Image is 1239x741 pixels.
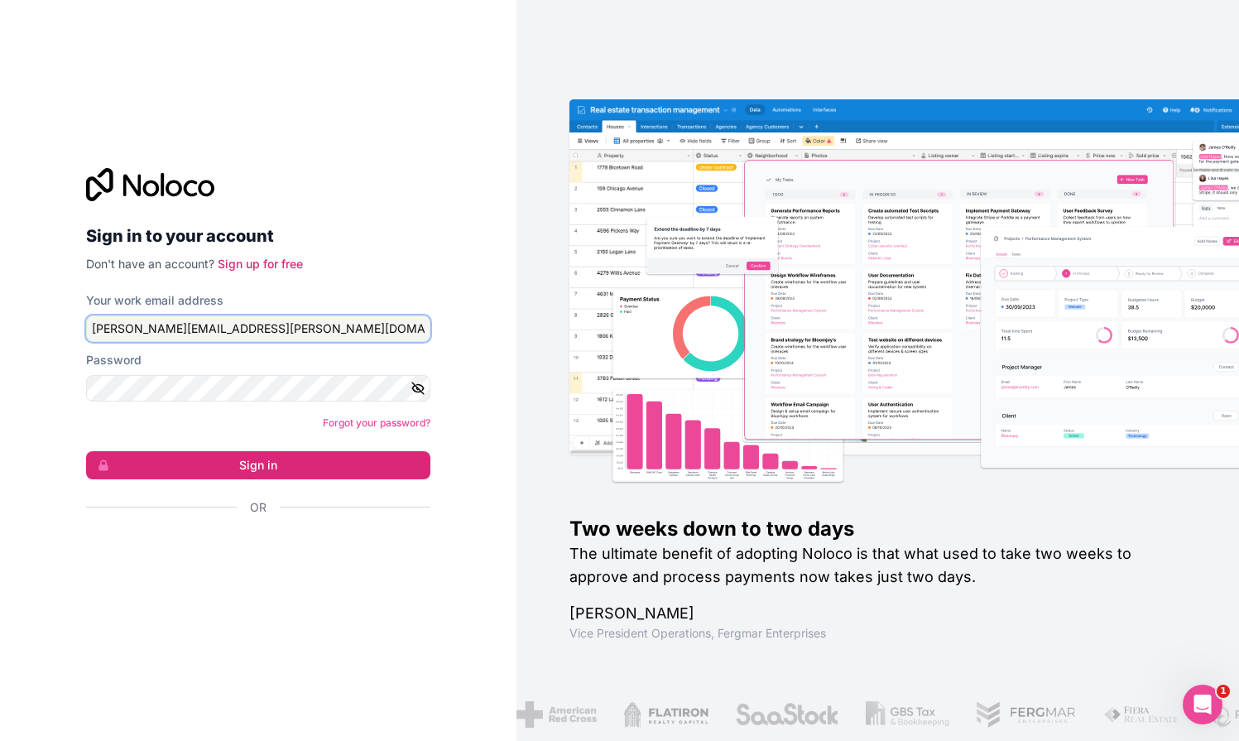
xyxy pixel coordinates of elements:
h2: Sign in to your account [86,221,430,251]
img: /assets/fiera-fwj2N5v4.png [1102,701,1179,728]
h2: The ultimate benefit of adopting Noloco is that what used to take two weeks to approve and proces... [569,542,1186,589]
img: /assets/flatiron-C8eUkumj.png [622,701,708,728]
h1: [PERSON_NAME] [569,602,1186,625]
a: Forgot your password? [323,416,430,429]
img: /assets/fergmar-CudnrXN5.png [974,701,1075,728]
button: Sign in [86,451,430,479]
img: /assets/saastock-C6Zbiodz.png [733,701,838,728]
span: 1 [1217,685,1230,698]
h1: Vice President Operations , Fergmar Enterprises [569,625,1186,642]
img: /assets/gbstax-C-GtDUiK.png [864,701,948,728]
h1: Two weeks down to two days [569,516,1186,542]
iframe: Sign in with Google Button [78,534,425,570]
span: Don't have an account? [86,257,214,271]
img: /assets/american-red-cross-BAupjrZR.png [515,701,595,728]
label: Password [86,352,142,368]
input: Email address [86,315,430,342]
input: Password [86,375,430,402]
span: Or [250,499,267,516]
a: Sign up for free [218,257,303,271]
iframe: Intercom live chat [1183,685,1222,724]
label: Your work email address [86,292,223,309]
